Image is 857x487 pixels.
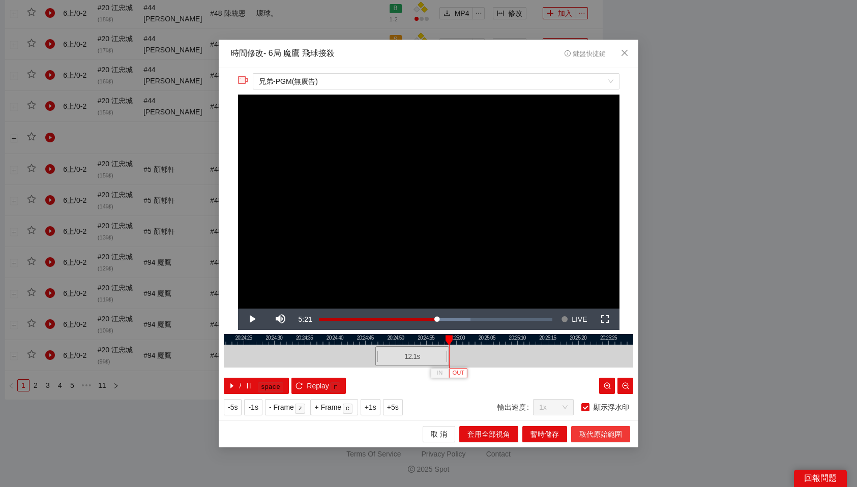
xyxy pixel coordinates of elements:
[240,380,242,391] span: /
[238,309,267,330] button: Play
[295,382,303,390] span: reload
[307,380,329,391] span: Replay
[530,429,559,440] span: 暫時儲存
[591,309,619,330] button: Fullscreen
[565,50,571,57] span: info-circle
[269,402,294,413] span: - Frame
[315,402,342,413] span: + Frame
[248,402,258,413] span: -1s
[622,382,629,390] span: zoom-out
[539,400,568,415] span: 1x
[565,50,606,57] span: 鍵盤快捷鍵
[330,382,340,392] kbd: r
[319,318,553,320] div: Progress Bar
[311,399,358,415] button: + Framec
[228,382,235,390] span: caret-right
[589,402,633,413] span: 顯示浮水印
[375,346,449,366] div: 12.1 s
[459,426,518,442] button: 套用全部視角
[231,48,335,59] div: 時間修改 - 6局 魔鷹 飛球接殺
[522,426,567,442] button: 暫時儲存
[431,368,449,378] button: IN
[571,426,630,442] button: 取代原始範圍
[299,315,312,323] span: 5:21
[572,309,587,330] span: LIVE
[423,426,455,442] button: 取 消
[431,429,447,440] span: 取 消
[794,470,847,487] div: 回報問題
[452,369,464,378] span: OUT
[265,399,311,415] button: - Framez
[244,399,262,415] button: -1s
[467,429,510,440] span: 套用全部視角
[599,378,615,394] button: zoom-in
[579,429,622,440] span: 取代原始範圍
[497,399,533,415] label: 輸出速度
[449,368,467,378] button: OUT
[611,40,638,67] button: Close
[387,402,399,413] span: +5s
[259,74,613,89] span: 兄弟-PGM(無廣告)
[295,404,305,414] kbd: z
[361,399,380,415] button: +1s
[383,399,403,415] button: +5s
[343,404,353,414] kbd: c
[238,95,619,309] div: Video Player
[620,49,629,57] span: close
[228,402,238,413] span: -5s
[258,382,283,392] kbd: space
[224,399,242,415] button: -5s
[238,75,248,85] span: video-camera
[557,309,590,330] button: Seek to live, currently behind live
[224,378,289,394] button: caret-right/pausespace
[291,378,346,394] button: reloadReplayr
[604,382,611,390] span: zoom-in
[365,402,376,413] span: +1s
[267,309,295,330] button: Mute
[617,378,633,394] button: zoom-out
[245,382,252,390] span: pause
